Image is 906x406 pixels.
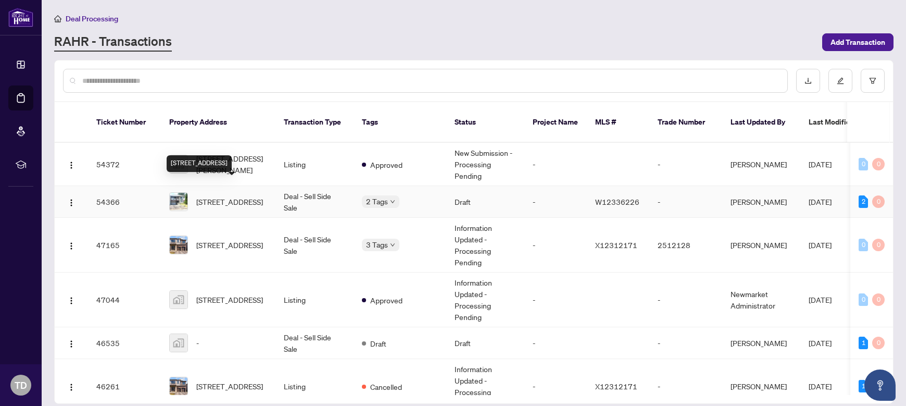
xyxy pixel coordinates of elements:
td: 2512128 [649,218,722,273]
td: [PERSON_NAME] [722,143,800,186]
th: Last Modified Date [800,102,894,143]
img: thumbnail-img [170,334,187,352]
div: 0 [872,293,885,306]
td: - [524,273,587,327]
th: Ticket Number [88,102,161,143]
td: Deal - Sell Side Sale [275,186,354,218]
span: [DATE] [809,197,832,206]
a: RAHR - Transactions [54,33,172,52]
button: Logo [63,378,80,395]
span: TD [15,378,27,392]
span: [DATE] [809,382,832,391]
button: filter [861,69,885,93]
span: Approved [370,159,402,170]
span: 3 Tags [366,239,388,251]
td: - [649,143,722,186]
td: [PERSON_NAME] [722,186,800,218]
td: - [524,186,587,218]
td: Draft [446,327,524,359]
td: 46535 [88,327,161,359]
div: 0 [859,293,868,306]
td: - [524,143,587,186]
td: 54366 [88,186,161,218]
span: [STREET_ADDRESS] [196,380,263,392]
td: 54372 [88,143,161,186]
td: - [524,327,587,359]
div: 0 [872,239,885,251]
td: Deal - Sell Side Sale [275,218,354,273]
th: Trade Number [649,102,722,143]
div: [STREET_ADDRESS] [167,155,232,172]
span: [DATE] [809,338,832,348]
img: thumbnail-img [170,193,187,211]
button: Logo [63,193,80,210]
span: [STREET_ADDRESS] [196,239,263,251]
span: Cancelled [370,381,402,392]
span: [STREET_ADDRESS][PERSON_NAME] [196,153,267,176]
div: 0 [872,158,885,170]
th: Tags [354,102,446,143]
span: down [390,242,395,248]
button: Add Transaction [822,33,894,51]
span: - [196,337,199,349]
img: Logo [67,161,75,169]
span: 2 Tags [366,195,388,207]
img: Logo [67,199,75,207]
td: Information Updated - Processing Pending [446,218,524,273]
span: download [804,77,812,84]
td: Newmarket Administrator [722,273,800,327]
button: Logo [63,335,80,351]
th: Project Name [524,102,587,143]
td: Listing [275,143,354,186]
td: [PERSON_NAME] [722,327,800,359]
td: - [649,186,722,218]
div: 1 [859,337,868,349]
button: Logo [63,237,80,253]
button: download [796,69,820,93]
td: Deal - Sell Side Sale [275,327,354,359]
span: Add Transaction [831,34,885,51]
span: Draft [370,338,386,349]
div: 0 [872,195,885,208]
div: 0 [859,239,868,251]
button: Logo [63,291,80,308]
td: New Submission - Processing Pending [446,143,524,186]
span: [STREET_ADDRESS] [196,196,263,207]
span: Deal Processing [66,14,118,23]
span: W12336226 [595,197,639,206]
span: [DATE] [809,240,832,250]
img: Logo [67,297,75,305]
th: Transaction Type [275,102,354,143]
td: 47165 [88,218,161,273]
button: edit [828,69,852,93]
div: 0 [872,337,885,349]
td: - [649,327,722,359]
button: Open asap [864,370,896,401]
div: 2 [859,195,868,208]
div: 0 [859,158,868,170]
span: Last Modified Date [809,116,872,128]
img: Logo [67,383,75,391]
td: Information Updated - Processing Pending [446,273,524,327]
img: thumbnail-img [170,236,187,254]
img: thumbnail-img [170,377,187,395]
th: Status [446,102,524,143]
div: 1 [859,380,868,392]
span: down [390,199,395,204]
span: Approved [370,294,402,306]
th: Last Updated By [722,102,800,143]
img: Logo [67,340,75,348]
td: Draft [446,186,524,218]
span: X12312171 [595,382,637,391]
span: [DATE] [809,159,832,169]
td: - [649,273,722,327]
img: logo [8,8,33,27]
th: MLS # [587,102,649,143]
td: Listing [275,273,354,327]
img: thumbnail-img [170,291,187,309]
span: filter [869,77,876,84]
span: [DATE] [809,295,832,304]
button: Logo [63,156,80,173]
span: X12312171 [595,240,637,250]
td: - [524,218,587,273]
